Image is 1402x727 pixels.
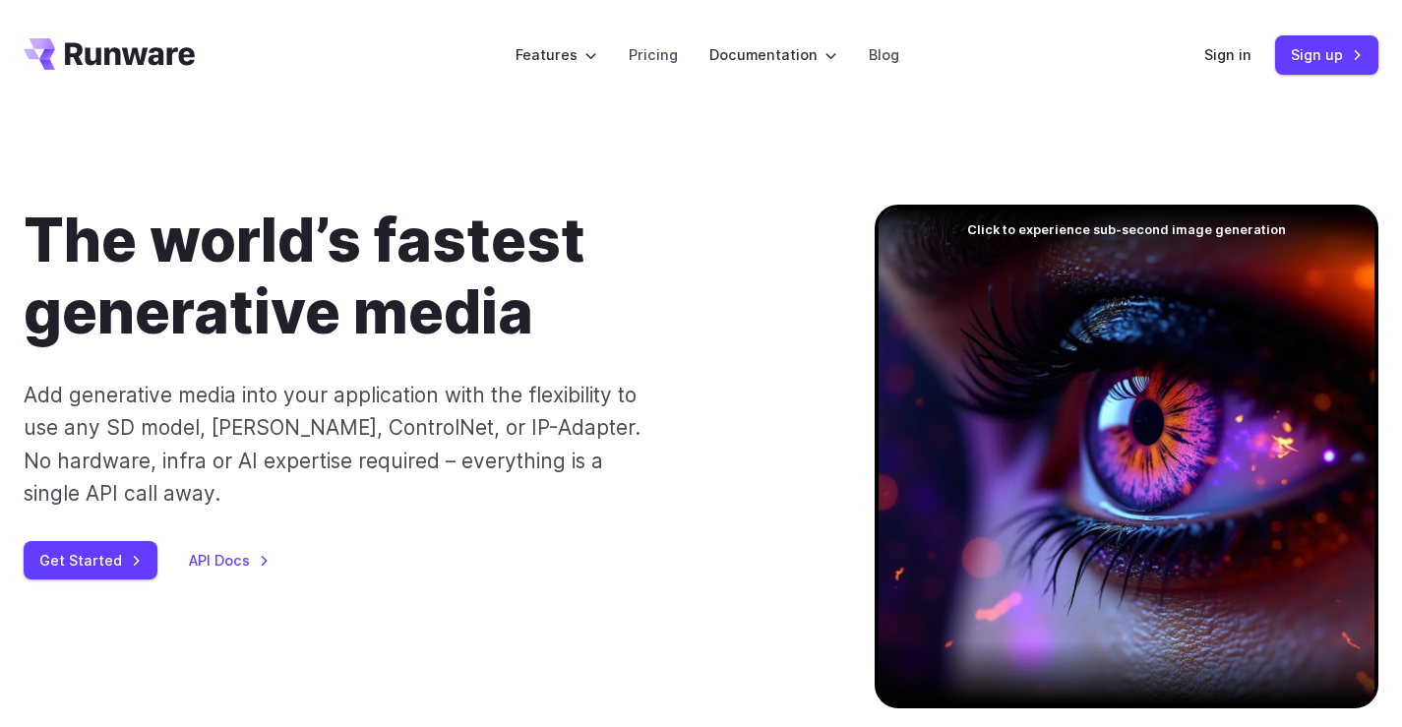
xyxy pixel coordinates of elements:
[24,541,157,579] a: Get Started
[516,43,597,66] label: Features
[1204,43,1251,66] a: Sign in
[709,43,837,66] label: Documentation
[1275,35,1378,74] a: Sign up
[24,379,654,510] p: Add generative media into your application with the flexibility to use any SD model, [PERSON_NAME...
[629,43,678,66] a: Pricing
[869,43,899,66] a: Blog
[24,205,812,347] h1: The world’s fastest generative media
[189,549,270,572] a: API Docs
[24,38,195,70] a: Go to /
